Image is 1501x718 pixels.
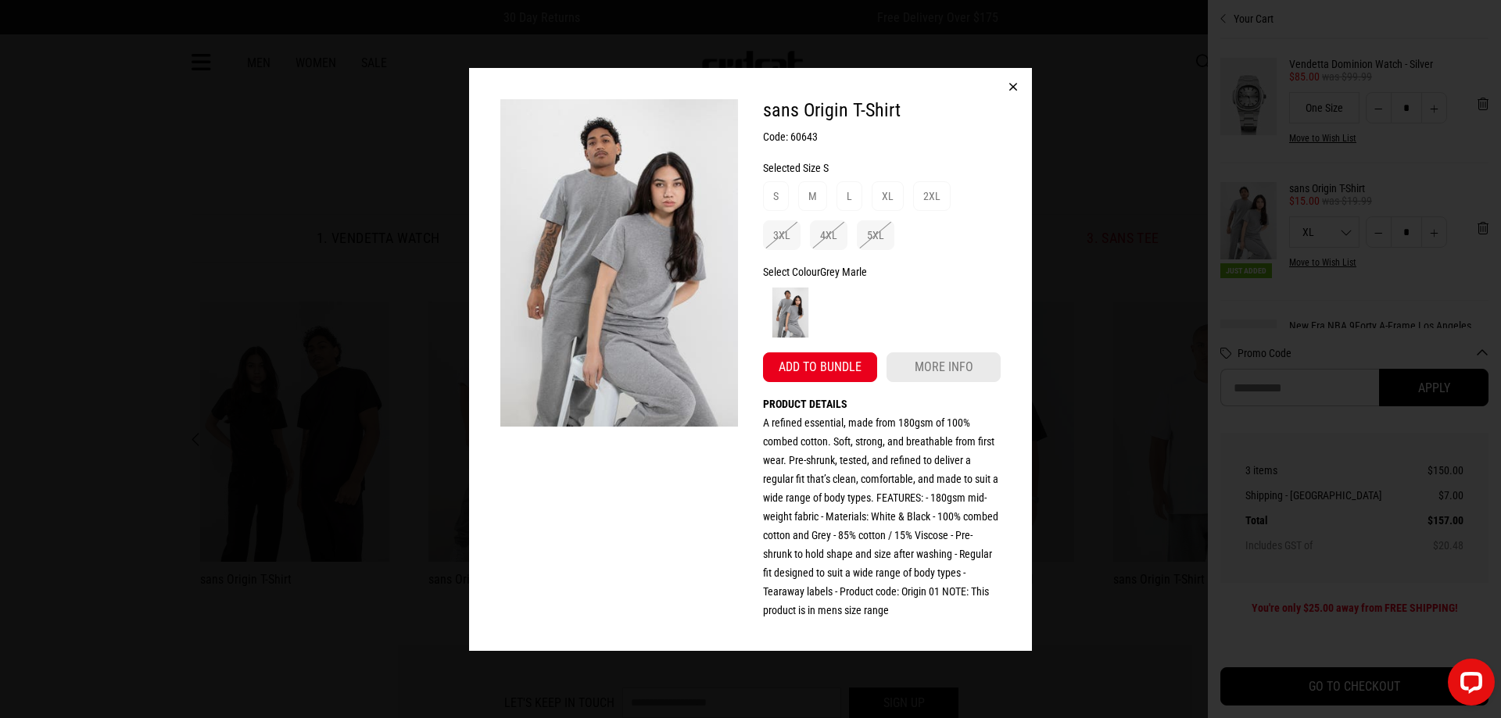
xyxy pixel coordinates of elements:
iframe: LiveChat chat widget [1435,652,1501,718]
a: More info [887,352,1001,382]
div: 3XL [773,226,790,245]
h2: sans Origin T-Shirt [763,99,1001,121]
h4: Product details [763,395,1001,413]
span: S [823,162,829,174]
img: Grey Marle [765,288,815,338]
span: Grey Marle [820,266,867,278]
div: M [808,187,817,205]
img: Sans Origin T-shirt in Grey [500,99,738,427]
div: Selected Size [763,159,1001,177]
div: L [847,187,852,205]
div: 5XL [867,226,884,245]
div: XL [882,187,894,205]
div: 2XL [923,187,940,205]
p: A refined essential, made from 180gsm of 100% combed cotton. Soft, strong, and breathable from fi... [763,413,1001,620]
div: 4XL [820,226,837,245]
button: Add to bundle [763,352,877,382]
div: Select Colour [763,263,1001,281]
h3: Code: 60643 [763,127,1001,146]
div: S [773,187,779,205]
